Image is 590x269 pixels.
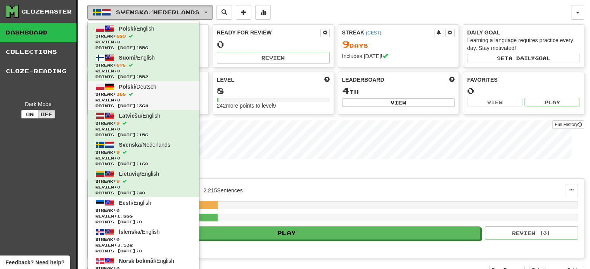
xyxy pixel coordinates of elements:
[119,171,159,177] span: / English
[342,29,434,36] div: Streak
[95,91,192,97] span: Streak:
[119,55,155,61] span: / English
[95,155,192,161] span: Review: 0
[449,76,455,84] span: This week in points, UTC
[342,98,455,107] button: View
[95,33,192,39] span: Streak:
[342,39,455,50] div: Day s
[88,52,199,81] a: Suomi/EnglishStreak:676 Review:0Points [DATE]:552
[116,92,126,96] span: 366
[342,85,350,96] span: 4
[95,242,192,248] span: Review: 3.532
[467,36,580,52] div: Learning a language requires practice every day. Stay motivated!
[216,5,232,20] button: Search sentences
[88,226,199,255] a: Íslenska/EnglishStreak:0 Review:3.532Points [DATE]:0
[342,39,350,50] span: 9
[203,187,242,194] div: 2.215 Sentences
[95,248,192,254] span: Points [DATE]: 0
[116,150,119,154] span: 9
[119,142,170,148] span: / Nederlands
[93,226,480,240] button: Play
[95,103,192,109] span: Points [DATE]: 364
[119,142,141,148] span: Svenska
[95,45,192,51] span: Points [DATE]: 556
[116,121,119,125] span: 9
[217,76,234,84] span: Level
[467,76,580,84] div: Favorites
[119,200,151,206] span: / English
[116,9,200,15] span: Svenska / Nederlands
[116,179,119,183] span: 9
[467,98,523,106] button: View
[88,197,199,226] a: Eesti/EnglishStreak:0 Review:1.888Points [DATE]:0
[88,139,199,168] a: Svenska/NederlandsStreak:9 Review:0Points [DATE]:160
[95,120,192,126] span: Streak:
[95,178,192,184] span: Streak:
[95,126,192,132] span: Review: 0
[467,86,580,96] div: 0
[509,55,535,61] span: a daily
[255,5,271,20] button: More stats
[552,120,584,129] a: Full History
[324,76,330,84] span: Score more points to level up
[116,237,119,242] span: 0
[95,62,192,68] span: Streak:
[95,149,192,155] span: Streak:
[95,207,192,213] span: Streak:
[119,55,136,61] span: Suomi
[217,29,320,36] div: Ready for Review
[95,97,192,103] span: Review: 0
[119,26,135,32] span: Polski
[119,229,160,235] span: / English
[119,113,161,119] span: / English
[119,84,157,90] span: / Deutsch
[95,132,192,138] span: Points [DATE]: 156
[485,226,578,240] button: Review (0)
[119,258,155,264] span: Norsk bokmål
[342,86,455,96] div: th
[467,54,580,62] button: Seta dailygoal
[217,86,330,96] div: 8
[236,5,251,20] button: Add sentence to collection
[88,23,199,52] a: Polski/EnglishStreak:689 Review:0Points [DATE]:556
[217,39,330,49] div: 0
[88,168,199,197] a: Lietuvių/EnglishStreak:9 Review:0Points [DATE]:40
[88,110,199,139] a: Latviešu/EnglishStreak:9 Review:0Points [DATE]:156
[6,100,71,108] div: Dark Mode
[21,8,72,15] div: Clozemaster
[95,68,192,74] span: Review: 0
[366,30,381,36] a: (CEST)
[95,161,192,167] span: Points [DATE]: 160
[95,190,192,196] span: Points [DATE]: 40
[119,229,140,235] span: Íslenska
[95,39,192,45] span: Review: 0
[119,258,174,264] span: / English
[119,26,154,32] span: / English
[342,52,455,60] div: Includes [DATE]!
[116,63,126,67] span: 676
[116,34,126,38] span: 689
[342,76,384,84] span: Leaderboard
[116,208,119,212] span: 0
[88,81,199,110] a: Polski/DeutschStreak:366 Review:0Points [DATE]:364
[119,200,132,206] span: Eesti
[87,167,584,175] p: In Progress
[95,236,192,242] span: Streak:
[119,84,135,90] span: Polski
[95,184,192,190] span: Review: 0
[524,98,580,106] button: Play
[217,52,330,63] button: Review
[95,219,192,225] span: Points [DATE]: 0
[95,213,192,219] span: Review: 1.888
[119,171,140,177] span: Lietuvių
[119,113,141,119] span: Latviešu
[38,110,55,118] button: Off
[21,110,38,118] button: On
[5,259,64,266] span: Open feedback widget
[217,102,330,110] div: 242 more points to level 9
[95,74,192,80] span: Points [DATE]: 552
[467,29,580,36] div: Daily Goal
[87,5,213,20] button: Svenska/Nederlands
